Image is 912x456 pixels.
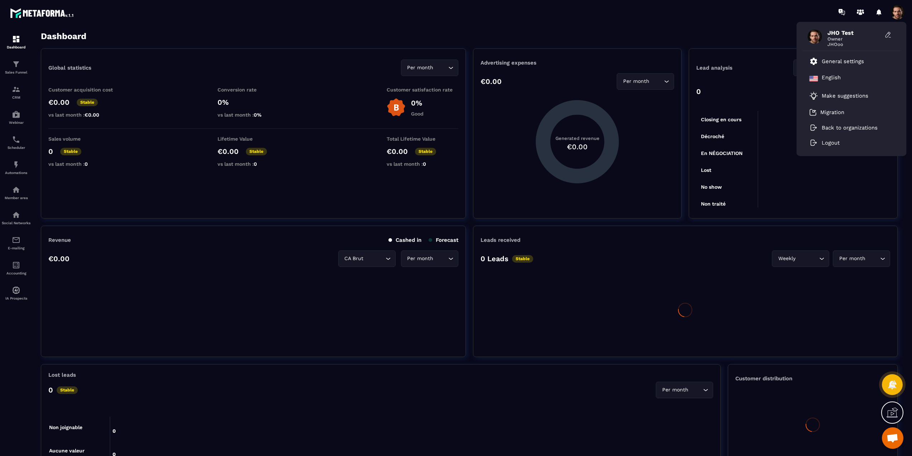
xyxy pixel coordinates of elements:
[48,112,120,118] p: vs last month :
[2,70,30,74] p: Sales Funnel
[2,105,30,130] a: automationsautomationsWebinar
[406,255,435,263] span: Per month
[701,133,724,139] tspan: Décroché
[837,255,867,263] span: Per month
[735,375,890,382] p: Customer distribution
[810,91,885,100] a: Make suggestions
[651,77,662,85] input: Search for option
[12,160,20,169] img: automations
[48,98,70,107] p: €0.00
[48,254,70,263] p: €0.00
[797,255,817,263] input: Search for option
[2,196,30,200] p: Member area
[2,45,30,49] p: Dashboard
[401,60,458,76] div: Search for option
[822,58,864,65] p: General settings
[77,99,98,106] p: Stable
[2,255,30,281] a: accountantaccountantAccounting
[2,155,30,180] a: automationsautomationsAutomations
[810,57,864,66] a: General settings
[12,236,20,244] img: email
[218,112,289,118] p: vs last month :
[822,140,840,146] p: Logout
[48,372,76,378] p: Lost leads
[12,286,20,295] img: automations
[793,60,890,76] div: Search for option
[2,205,30,230] a: social-networksocial-networkSocial Networks
[85,161,88,167] span: 0
[48,87,120,93] p: Customer acquisition cost
[12,60,20,69] img: formation
[2,95,30,99] p: CRM
[254,112,262,118] span: 0%
[2,121,30,124] p: Webinar
[429,237,458,243] p: Forecast
[810,109,844,116] a: Migration
[2,271,30,275] p: Accounting
[387,98,406,117] img: b-badge-o.b3b20ee6.svg
[411,99,424,107] p: 0%
[218,147,239,156] p: €0.00
[218,161,289,167] p: vs last month :
[696,87,701,96] p: 0
[218,136,289,142] p: Lifetime Value
[481,254,508,263] p: 0 Leads
[415,148,436,155] p: Stable
[512,255,533,263] p: Stable
[822,93,868,99] p: Make suggestions
[85,112,99,118] span: €0.00
[388,237,421,243] p: Cashed in
[10,6,75,19] img: logo
[810,124,878,131] a: Back to organizations
[882,427,903,449] a: Mở cuộc trò chuyện
[12,135,20,144] img: scheduler
[2,230,30,255] a: emailemailE-mailing
[820,109,844,116] p: Migration
[621,77,651,85] span: Per month
[617,73,674,90] div: Search for option
[656,382,713,398] div: Search for option
[696,65,793,71] p: Lead analysis
[435,255,447,263] input: Search for option
[246,148,267,155] p: Stable
[867,255,878,263] input: Search for option
[406,64,435,72] span: Per month
[822,74,841,83] p: English
[2,171,30,175] p: Automations
[481,77,502,86] p: €0.00
[481,237,520,243] p: Leads received
[701,201,726,207] tspan: Non traité
[2,221,30,225] p: Social Networks
[218,87,289,93] p: Conversion rate
[48,386,53,394] p: 0
[41,31,86,41] h3: Dashboard
[2,130,30,155] a: schedulerschedulerScheduler
[387,147,408,156] p: €0.00
[827,29,881,36] span: JHO Test
[12,110,20,119] img: automations
[60,148,81,155] p: Stable
[777,255,797,263] span: Weekly
[401,250,458,267] div: Search for option
[12,211,20,219] img: social-network
[48,136,120,142] p: Sales volume
[48,161,120,167] p: vs last month :
[827,36,881,42] span: Owner
[12,261,20,269] img: accountant
[48,65,91,71] p: Global statistics
[690,386,701,394] input: Search for option
[365,255,384,263] input: Search for option
[701,184,722,190] tspan: No show
[701,167,711,173] tspan: Lost
[435,64,447,72] input: Search for option
[423,161,426,167] span: 0
[822,124,878,131] p: Back to organizations
[833,250,890,267] div: Search for option
[218,98,289,107] p: 0%
[49,424,82,431] tspan: Non joignable
[49,448,85,453] tspan: Aucune valeur
[701,150,743,156] tspan: En NÉGOCIATION
[57,386,78,394] p: Stable
[660,386,690,394] span: Per month
[2,246,30,250] p: E-mailing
